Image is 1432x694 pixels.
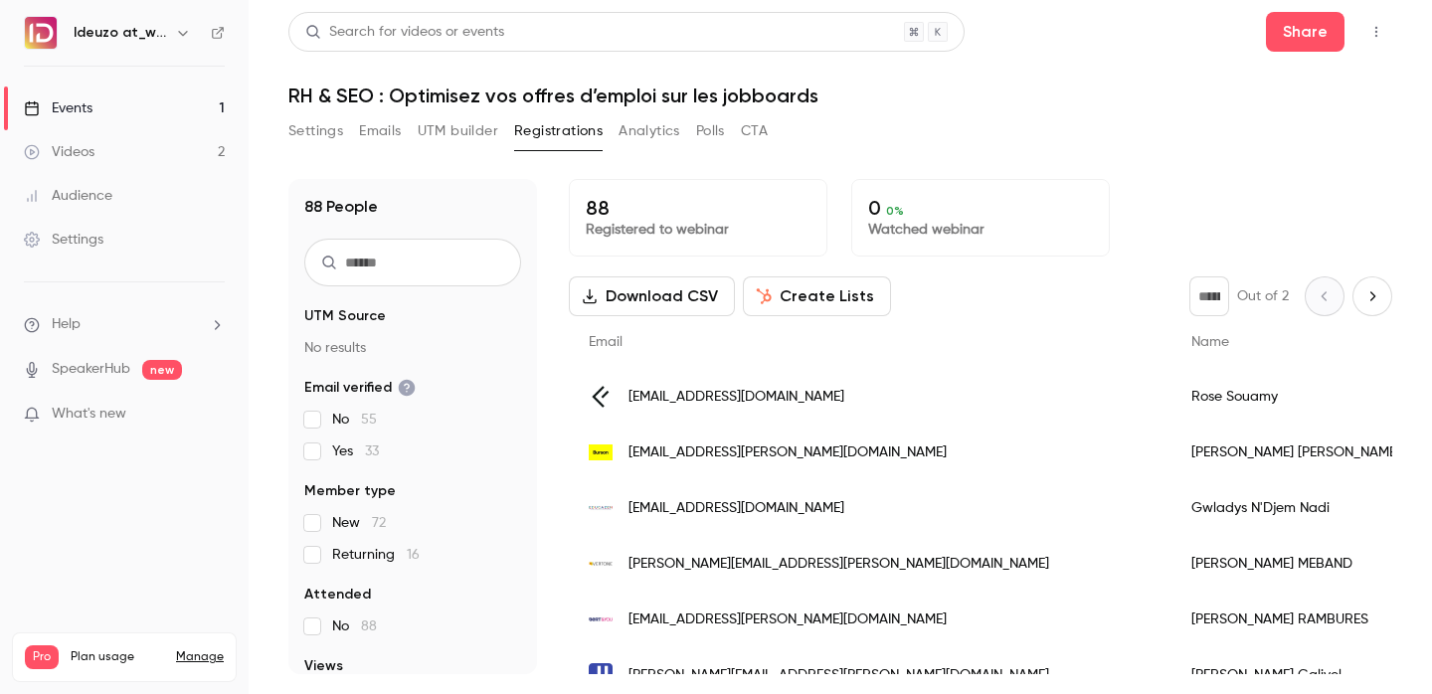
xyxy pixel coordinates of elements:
[589,385,613,409] img: softfluent.com
[24,142,94,162] div: Videos
[628,665,1049,686] span: [PERSON_NAME][EMAIL_ADDRESS][PERSON_NAME][DOMAIN_NAME]
[628,609,947,630] span: [EMAIL_ADDRESS][PERSON_NAME][DOMAIN_NAME]
[696,115,725,147] button: Polls
[24,314,225,335] li: help-dropdown-opener
[332,410,377,430] span: No
[569,276,735,316] button: Download CSV
[332,441,379,461] span: Yes
[741,115,768,147] button: CTA
[514,115,603,147] button: Registrations
[628,498,844,519] span: [EMAIL_ADDRESS][DOMAIN_NAME]
[25,17,57,49] img: Ideuzo at_work
[1266,12,1344,52] button: Share
[1191,335,1229,349] span: Name
[1171,369,1420,425] div: Rose Souamy
[332,616,377,636] span: No
[589,335,623,349] span: Email
[24,186,112,206] div: Audience
[628,387,844,408] span: [EMAIL_ADDRESS][DOMAIN_NAME]
[1171,592,1420,647] div: [PERSON_NAME] RAMBURES
[52,314,81,335] span: Help
[589,444,613,460] img: bursonglobal.com
[589,607,613,631] img: bert.fr
[74,23,167,43] h6: Ideuzo at_work
[24,98,92,118] div: Events
[332,513,386,533] span: New
[372,516,386,530] span: 72
[201,406,225,424] iframe: Noticeable Trigger
[359,115,401,147] button: Emails
[586,196,810,220] p: 88
[288,115,343,147] button: Settings
[304,195,378,219] h1: 88 People
[25,645,59,669] span: Pro
[1171,536,1420,592] div: [PERSON_NAME] MEBAND
[1237,286,1289,306] p: Out of 2
[365,444,379,458] span: 33
[304,306,386,326] span: UTM Source
[886,204,904,218] span: 0 %
[71,649,164,665] span: Plan usage
[418,115,498,147] button: UTM builder
[52,404,126,425] span: What's new
[743,276,891,316] button: Create Lists
[361,413,377,427] span: 55
[304,656,343,676] span: Views
[586,220,810,240] p: Registered to webinar
[1171,425,1420,480] div: [PERSON_NAME] [PERSON_NAME]
[589,552,613,576] img: vertone.com
[589,663,613,687] img: jarvi.tech
[1171,480,1420,536] div: Gwladys N'Djem Nadi
[619,115,680,147] button: Analytics
[407,548,420,562] span: 16
[304,481,396,501] span: Member type
[24,230,103,250] div: Settings
[305,22,504,43] div: Search for videos or events
[628,554,1049,575] span: [PERSON_NAME][EMAIL_ADDRESS][PERSON_NAME][DOMAIN_NAME]
[1352,276,1392,316] button: Next page
[361,619,377,633] span: 88
[589,496,613,520] img: educazen.com
[52,359,130,380] a: SpeakerHub
[288,84,1392,107] h1: RH & SEO : Optimisez vos offres d’emploi sur les jobboards
[332,545,420,565] span: Returning
[628,442,947,463] span: [EMAIL_ADDRESS][PERSON_NAME][DOMAIN_NAME]
[304,378,416,398] span: Email verified
[868,220,1093,240] p: Watched webinar
[176,649,224,665] a: Manage
[142,360,182,380] span: new
[304,338,521,358] p: No results
[868,196,1093,220] p: 0
[304,585,371,605] span: Attended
